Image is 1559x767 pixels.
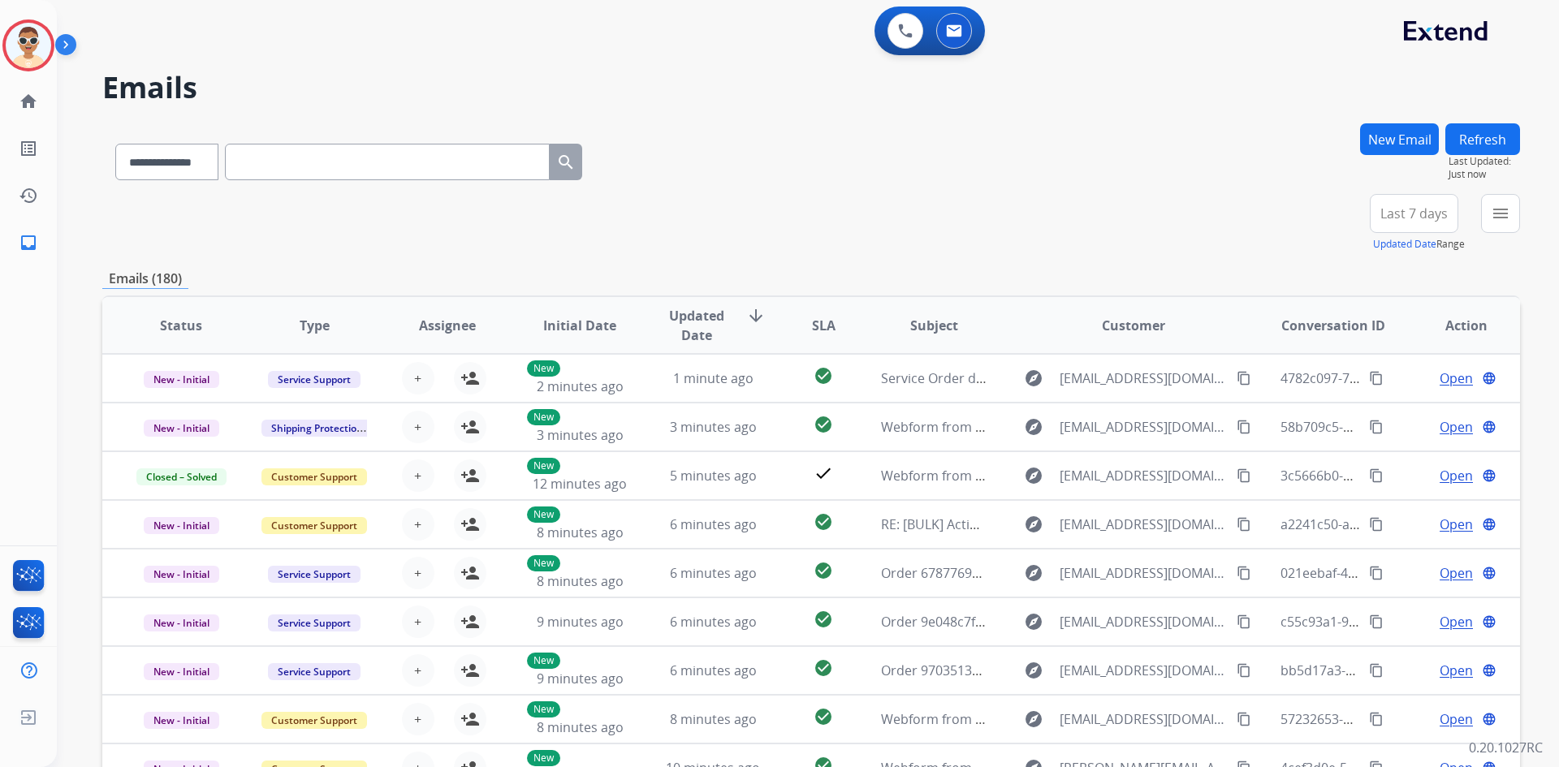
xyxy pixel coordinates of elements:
span: New - Initial [144,566,219,583]
span: 6 minutes ago [670,661,757,679]
span: Service Support [268,614,361,631]
mat-icon: arrow_downward [746,306,766,325]
mat-icon: content_copy [1369,663,1384,678]
mat-icon: content_copy [1369,614,1384,629]
mat-icon: content_copy [1237,371,1251,386]
p: New [527,506,560,523]
span: Shipping Protection [261,420,373,437]
span: Type [300,316,330,335]
mat-icon: language [1482,371,1496,386]
button: Updated Date [1373,238,1436,251]
span: 4782c097-7604-4804-8e72-d1e825a314bf [1280,369,1528,387]
span: RE: [BULK] Action required: Extend claim approved for replacement [881,515,1292,533]
span: 021eebaf-435e-4da0-8627-bcf5e9d926c0 [1280,564,1526,582]
mat-icon: language [1482,712,1496,726]
span: 2 minutes ago [537,377,624,395]
span: Customer [1102,316,1165,335]
span: Customer Support [261,517,367,534]
span: Open [1440,515,1473,534]
span: Last Updated: [1449,155,1520,168]
p: New [527,555,560,571]
span: New - Initial [144,663,219,680]
button: + [402,703,434,735]
span: 8 minutes ago [670,710,757,728]
span: Assignee [419,316,476,335]
span: Open [1440,709,1473,729]
span: Last 7 days [1380,210,1448,217]
mat-icon: content_copy [1237,663,1251,678]
mat-icon: history [19,186,38,205]
span: 5 minutes ago [670,467,757,485]
th: Action [1387,297,1520,354]
mat-icon: explore [1024,709,1043,729]
mat-icon: list_alt [19,139,38,158]
mat-icon: inbox [19,233,38,252]
mat-icon: language [1482,566,1496,580]
span: 6 minutes ago [670,613,757,631]
button: Refresh [1445,123,1520,155]
span: a2241c50-a85a-4f15-80bb-f184fdc7fe0a [1280,515,1518,533]
span: New - Initial [144,517,219,534]
span: 6 minutes ago [670,515,757,533]
button: + [402,557,434,589]
span: Order 9703513e-b001-4e0d-ba23-44a0b151182f [881,661,1171,679]
mat-icon: content_copy [1369,371,1384,386]
span: New - Initial [144,614,219,631]
mat-icon: language [1482,420,1496,434]
mat-icon: person_add [460,709,480,729]
span: c55c93a1-9cbb-43ee-a0b2-5b6bc95d1747 [1280,613,1532,631]
mat-icon: check_circle [814,610,833,629]
mat-icon: person_add [460,661,480,680]
mat-icon: content_copy [1369,420,1384,434]
span: Closed – Solved [136,468,227,485]
span: Customer Support [261,468,367,485]
mat-icon: content_copy [1369,712,1384,726]
mat-icon: home [19,92,38,111]
mat-icon: check_circle [814,415,833,434]
mat-icon: language [1482,517,1496,532]
mat-icon: language [1482,614,1496,629]
mat-icon: explore [1024,515,1043,534]
mat-icon: content_copy [1369,517,1384,532]
mat-icon: explore [1024,612,1043,631]
span: 58b709c5-bb1b-49dc-95b4-43ee60414ab1 [1280,418,1535,436]
span: 9 minutes ago [537,613,624,631]
span: 3 minutes ago [670,418,757,436]
span: [EMAIL_ADDRESS][DOMAIN_NAME] [1060,612,1227,631]
mat-icon: content_copy [1237,712,1251,726]
mat-icon: check_circle [814,366,833,386]
mat-icon: explore [1024,368,1043,388]
span: [EMAIL_ADDRESS][DOMAIN_NAME] [1060,661,1227,680]
span: 9 minutes ago [537,670,624,687]
button: + [402,362,434,394]
h2: Emails [102,71,1520,104]
mat-icon: menu [1491,204,1510,223]
span: Open [1440,417,1473,437]
span: Service Order d2be7af5-46aa-493e-8c45-d32b7fda007e with Velofix was Completed [881,369,1385,387]
span: + [414,417,421,437]
span: + [414,661,421,680]
button: + [402,508,434,541]
mat-icon: person_add [460,515,480,534]
span: + [414,368,421,388]
span: + [414,563,421,583]
p: New [527,458,560,474]
span: 3c5666b0-a697-4b45-9a4a-8cac831d68b1 [1280,467,1531,485]
mat-icon: explore [1024,466,1043,485]
span: Conversation ID [1281,316,1385,335]
span: Open [1440,466,1473,485]
mat-icon: search [556,153,576,172]
button: Last 7 days [1370,194,1458,233]
p: New [527,360,560,377]
span: Open [1440,612,1473,631]
mat-icon: check_circle [814,707,833,726]
button: + [402,459,434,492]
span: Range [1373,237,1465,251]
span: 57232653-b44e-431a-a6ff-9ba0129c7c84 [1280,710,1525,728]
span: 8 minutes ago [537,718,624,736]
mat-icon: explore [1024,417,1043,437]
mat-icon: content_copy [1369,566,1384,580]
p: New [527,409,560,425]
span: [EMAIL_ADDRESS][DOMAIN_NAME] [1060,368,1227,388]
mat-icon: language [1482,663,1496,678]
